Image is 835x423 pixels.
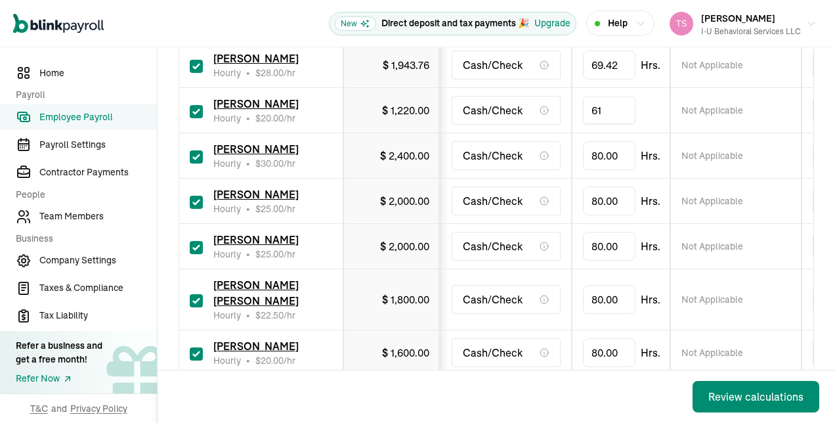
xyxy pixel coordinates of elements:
[255,248,295,261] span: /hr
[39,166,157,179] span: Contractor Payments
[389,149,429,162] span: 2,400.00
[391,293,429,306] span: 1,800.00
[246,248,250,261] span: •
[382,102,429,118] div: $
[39,66,157,80] span: Home
[380,193,429,209] div: $
[213,97,299,110] span: [PERSON_NAME]
[681,149,743,162] span: Not Applicable
[213,188,299,201] span: [PERSON_NAME]
[681,240,743,253] span: Not Applicable
[213,112,241,125] span: Hourly
[681,58,743,72] span: Not Applicable
[246,157,250,170] span: •
[463,102,523,118] span: Cash/Check
[246,309,250,322] span: •
[534,16,570,30] button: Upgrade
[708,389,803,405] div: Review calculations
[213,233,299,246] span: [PERSON_NAME]
[261,158,284,169] span: 30.00
[463,292,523,307] span: Cash/Check
[769,360,835,423] iframe: Chat Widget
[213,52,299,65] span: [PERSON_NAME]
[255,158,284,169] span: $
[16,339,102,367] div: Refer a business and get a free month!
[255,112,284,124] span: $
[382,292,429,307] div: $
[463,148,523,164] span: Cash/Check
[583,97,635,124] input: 0.00
[255,157,295,170] span: /hr
[213,66,241,79] span: Hourly
[693,381,819,412] button: Review calculations
[213,309,241,322] span: Hourly
[213,157,241,170] span: Hourly
[583,285,635,314] input: TextInput
[641,238,660,254] span: Hrs.
[389,240,429,253] span: 2,000.00
[213,340,299,353] span: [PERSON_NAME]
[463,193,523,209] span: Cash/Check
[255,66,295,79] span: /hr
[16,232,149,246] span: Business
[213,202,241,215] span: Hourly
[16,88,149,102] span: Payroll
[389,194,429,208] span: 2,000.00
[255,354,295,367] span: /hr
[255,112,295,125] span: /hr
[463,238,523,254] span: Cash/Check
[39,138,157,152] span: Payroll Settings
[681,104,743,117] span: Not Applicable
[39,110,157,124] span: Employee Payroll
[681,293,743,306] span: Not Applicable
[391,58,429,72] span: 1,943.76
[608,16,628,30] span: Help
[391,104,429,117] span: 1,220.00
[16,372,102,386] a: Refer Now
[255,203,284,215] span: $
[583,141,635,170] input: TextInput
[681,194,743,208] span: Not Applicable
[246,66,250,79] span: •
[255,355,284,367] span: $
[261,248,284,260] span: 25.00
[39,254,157,267] span: Company Settings
[701,12,775,24] span: [PERSON_NAME]
[583,338,635,367] input: TextInput
[30,402,48,415] span: T&C
[39,210,157,223] span: Team Members
[213,248,241,261] span: Hourly
[16,188,149,202] span: People
[583,232,635,261] input: TextInput
[583,51,635,79] input: TextInput
[213,354,241,367] span: Hourly
[664,7,822,40] button: [PERSON_NAME]I-U Behavioral Services LLC
[255,248,284,260] span: $
[246,354,250,367] span: •
[701,26,801,37] div: I-U Behavioral Services LLC
[261,355,284,367] span: 20.00
[70,402,127,415] span: Privacy Policy
[380,238,429,254] div: $
[381,16,529,30] p: Direct deposit and tax payments 🎉
[261,309,284,321] span: 22.50
[255,202,295,215] span: /hr
[261,67,284,79] span: 28.00
[382,345,429,361] div: $
[641,148,660,164] span: Hrs.
[255,309,284,321] span: $
[641,345,660,361] span: Hrs.
[246,112,250,125] span: •
[681,346,743,359] span: Not Applicable
[261,112,284,124] span: 20.00
[641,193,660,209] span: Hrs.
[39,281,157,295] span: Taxes & Compliance
[463,345,523,361] span: Cash/Check
[213,278,299,307] span: [PERSON_NAME] [PERSON_NAME]
[335,16,376,31] span: New
[39,309,157,323] span: Tax Liability
[13,5,104,43] nav: Global
[641,292,660,307] span: Hrs.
